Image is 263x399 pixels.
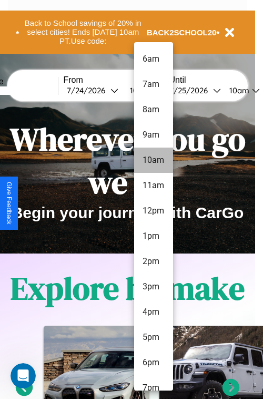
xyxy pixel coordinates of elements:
[134,299,173,325] li: 4pm
[134,46,173,72] li: 6am
[134,325,173,350] li: 5pm
[11,363,36,388] iframe: Intercom live chat
[134,97,173,122] li: 8am
[134,122,173,148] li: 9am
[134,223,173,249] li: 1pm
[134,148,173,173] li: 10am
[134,350,173,375] li: 6pm
[134,274,173,299] li: 3pm
[134,198,173,223] li: 12pm
[134,249,173,274] li: 2pm
[5,182,13,225] div: Give Feedback
[134,173,173,198] li: 11am
[134,72,173,97] li: 7am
